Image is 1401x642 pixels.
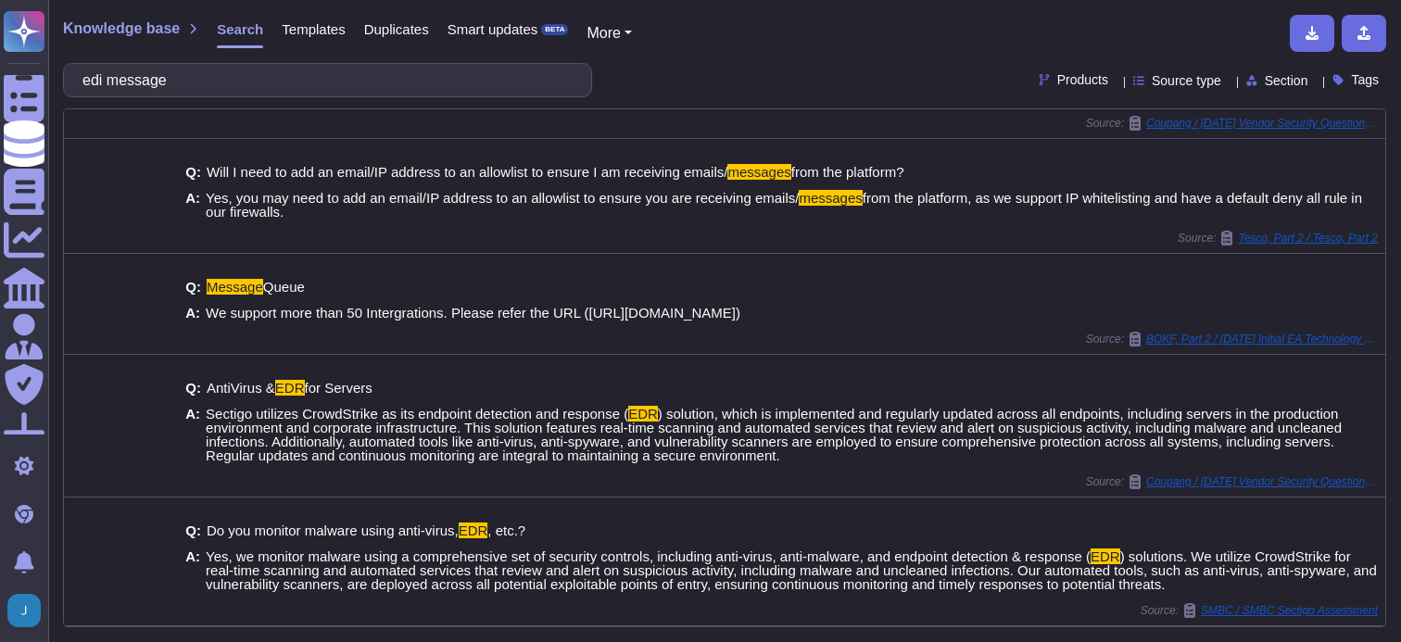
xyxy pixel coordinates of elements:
[185,191,200,219] b: A:
[799,190,862,206] mark: messages
[206,548,1377,592] span: ) solutions. We utilize CrowdStrike for real-time scanning and automated services that review and...
[185,165,201,179] b: Q:
[1265,74,1308,87] span: Section
[185,280,201,294] b: Q:
[541,24,568,35] div: BETA
[185,381,201,395] b: Q:
[282,22,345,36] span: Templates
[628,406,658,422] mark: EDR
[364,22,429,36] span: Duplicates
[1351,73,1379,86] span: Tags
[459,522,488,538] mark: EDR
[263,279,305,295] span: Queue
[1086,116,1378,131] span: Source:
[207,164,728,180] span: Will I need to add an email/IP address to an allowlist to ensure I am receiving emails/
[1146,118,1378,129] span: Coupang / [DATE] Vendor Security Questionnaire Eng 2.0
[1146,476,1378,487] span: Coupang / [DATE] Vendor Security Questionnaire Eng 2.0
[1141,603,1378,618] span: Source:
[4,590,54,631] button: user
[1178,231,1378,245] span: Source:
[1086,332,1378,346] span: Source:
[275,380,305,396] mark: EDR
[1057,73,1108,86] span: Products
[206,190,799,206] span: Yes, you may need to add an email/IP address to an allowlist to ensure you are receiving emails/
[305,380,372,396] span: for Servers
[727,164,790,180] mark: messages
[207,380,275,396] span: AntiVirus &
[206,406,628,422] span: Sectigo utilizes CrowdStrike as its endpoint detection and response (
[206,406,1342,463] span: ) solution, which is implemented and regularly updated across all endpoints, including servers in...
[1201,605,1378,616] span: SMBC / SMBC Sectigo Assessment
[587,25,620,41] span: More
[487,522,525,538] span: , etc.?
[206,305,740,321] span: We support more than 50 Intergrations. Please refer the URL ([URL][DOMAIN_NAME])
[207,522,459,538] span: Do you monitor malware using anti-virus,
[1152,74,1221,87] span: Source type
[1091,548,1120,564] mark: EDR
[185,306,200,320] b: A:
[1238,233,1378,244] span: Tesco, Part 2 / Tesco, Part 2
[1146,334,1378,345] span: BOKF, Part 2 / [DATE] Initial EA Technology Assessment Sectigo
[206,190,1362,220] span: from the platform, as we support IP whitelisting and have a default deny all rule in our firewalls.
[448,22,538,36] span: Smart updates
[185,523,201,537] b: Q:
[217,22,263,36] span: Search
[7,594,41,627] img: user
[63,21,180,36] span: Knowledge base
[185,407,200,462] b: A:
[1086,474,1378,489] span: Source:
[73,64,573,96] input: Search a question or template...
[185,549,200,591] b: A:
[587,22,632,44] button: More
[206,548,1091,564] span: Yes, we monitor malware using a comprehensive set of security controls, including anti-virus, ant...
[207,279,263,295] mark: Message
[791,164,904,180] span: from the platform?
